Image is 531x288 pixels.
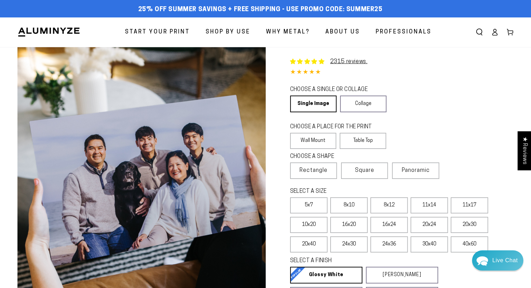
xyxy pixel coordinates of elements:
label: 5x7 [290,197,327,213]
span: Rectangle [300,166,327,175]
div: 4.85 out of 5.0 stars [290,68,514,78]
span: Why Metal? [266,27,310,37]
legend: SELECT A SIZE [290,188,422,196]
span: 25% off Summer Savings + Free Shipping - Use Promo Code: SUMMER25 [138,6,383,14]
legend: SELECT A FINISH [290,257,422,265]
label: 8x10 [330,197,368,213]
label: 16x20 [330,217,368,233]
span: About Us [325,27,360,37]
div: Contact Us Directly [492,250,518,271]
a: Why Metal? [261,23,315,41]
a: Single Image [290,96,337,112]
label: 40x60 [451,236,488,252]
a: Professionals [370,23,437,41]
summary: Search our site [472,24,487,40]
label: 10x20 [290,217,327,233]
label: 11x17 [451,197,488,213]
div: Click to open Judge.me floating reviews tab [518,131,531,170]
label: 24x36 [370,236,408,252]
span: Shop By Use [206,27,250,37]
a: Glossy White [290,267,362,283]
label: 24x30 [330,236,368,252]
a: Start Your Print [120,23,195,41]
a: Shop By Use [200,23,256,41]
span: Start Your Print [125,27,190,37]
span: Panoramic [402,168,430,173]
a: [PERSON_NAME] [366,267,438,283]
div: Chat widget toggle [472,250,523,271]
legend: CHOOSE A SHAPE [290,153,381,161]
span: Professionals [376,27,432,37]
label: 20x30 [451,217,488,233]
a: About Us [320,23,365,41]
span: Square [355,166,374,175]
legend: CHOOSE A PLACE FOR THE PRINT [290,123,380,131]
label: 30x40 [411,236,448,252]
label: Wall Mount [290,133,337,149]
a: Collage [340,96,386,112]
label: 20x40 [290,236,327,252]
label: 8x12 [370,197,408,213]
img: Aluminyze [17,27,80,37]
label: 16x24 [370,217,408,233]
label: 20x24 [411,217,448,233]
label: 11x14 [411,197,448,213]
legend: CHOOSE A SINGLE OR COLLAGE [290,86,380,94]
label: Table Top [340,133,386,149]
a: 2315 reviews. [330,59,368,65]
